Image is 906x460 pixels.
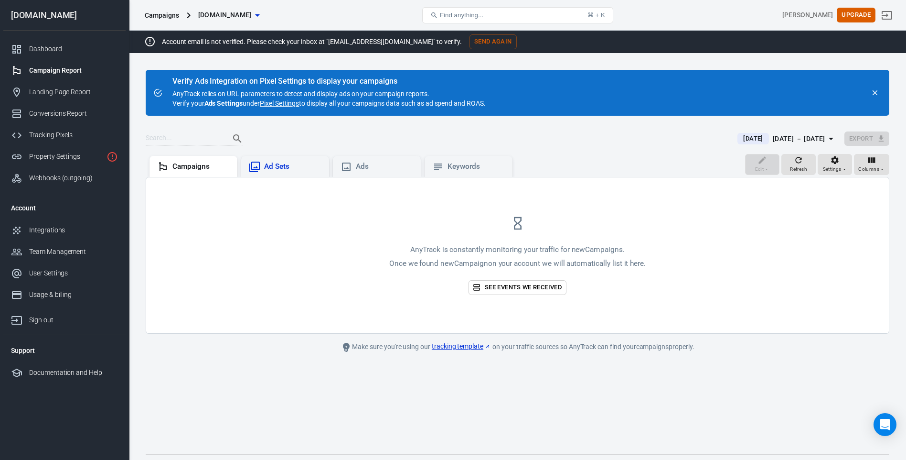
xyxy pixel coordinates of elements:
[29,44,118,54] div: Dashboard
[739,134,767,143] span: [DATE]
[356,162,413,172] div: Ads
[3,103,126,124] a: Conversions Report
[162,37,462,47] p: Account email is not verified. Please check your inbox at "[EMAIL_ADDRESS][DOMAIN_NAME]" to verify.
[823,165,842,174] span: Settings
[29,130,118,140] div: Tracking Pixels
[3,81,126,103] a: Landing Page Report
[858,165,879,174] span: Columns
[432,341,491,351] a: tracking template
[29,87,118,97] div: Landing Page Report
[29,268,118,278] div: User Settings
[448,162,505,172] div: Keywords
[3,11,126,20] div: [DOMAIN_NAME]
[29,247,118,257] div: Team Management
[303,341,733,353] div: Make sure you're using our on your traffic sources so AnyTrack can find your campaigns properly.
[868,86,882,99] button: close
[29,315,118,325] div: Sign out
[730,131,844,147] button: [DATE][DATE] － [DATE]
[29,368,118,378] div: Documentation and Help
[469,280,566,295] a: See events we received
[3,339,126,362] li: Support
[264,162,321,172] div: Ad Sets
[422,7,613,23] button: Find anything...⌘ + K
[854,154,889,175] button: Columns
[3,167,126,189] a: Webhooks (outgoing)
[29,225,118,235] div: Integrations
[172,77,486,86] div: Verify Ads Integration on Pixel Settings to display your campaigns
[773,133,825,145] div: [DATE] － [DATE]
[3,197,126,219] li: Account
[782,10,833,20] div: Account id: L1PjXgAp
[204,99,243,107] strong: Ads Settings
[29,173,118,183] div: Webhooks (outgoing)
[469,34,517,49] button: Send Again
[194,6,263,24] button: [DOMAIN_NAME]
[389,245,646,255] p: AnyTrack is constantly monitoring your traffic for new Campaigns .
[818,154,852,175] button: Settings
[874,413,896,436] div: Open Intercom Messenger
[172,77,486,108] div: AnyTrack relies on URL parameters to detect and display ads on your campaign reports. Verify your...
[790,165,807,174] span: Refresh
[3,241,126,263] a: Team Management
[29,109,118,119] div: Conversions Report
[781,154,816,175] button: Refresh
[198,9,252,21] span: samcart.com
[29,66,118,76] div: Campaign Report
[837,8,875,22] button: Upgrade
[146,132,222,145] input: Search...
[440,11,483,19] span: Find anything...
[29,290,118,300] div: Usage & billing
[3,284,126,306] a: Usage & billing
[3,219,126,241] a: Integrations
[260,99,299,108] a: Pixel Settings
[29,152,103,162] div: Property Settings
[389,259,646,269] p: Once we found new Campaign on your account we will automatically list it here.
[3,306,126,331] a: Sign out
[3,263,126,284] a: User Settings
[3,38,126,60] a: Dashboard
[587,11,605,19] div: ⌘ + K
[145,11,179,20] div: Campaigns
[3,60,126,81] a: Campaign Report
[172,162,230,172] div: Campaigns
[226,127,249,150] button: Search
[3,124,126,146] a: Tracking Pixels
[875,4,898,27] a: Sign out
[107,151,118,163] svg: Property is not installed yet
[3,146,126,167] a: Property Settings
